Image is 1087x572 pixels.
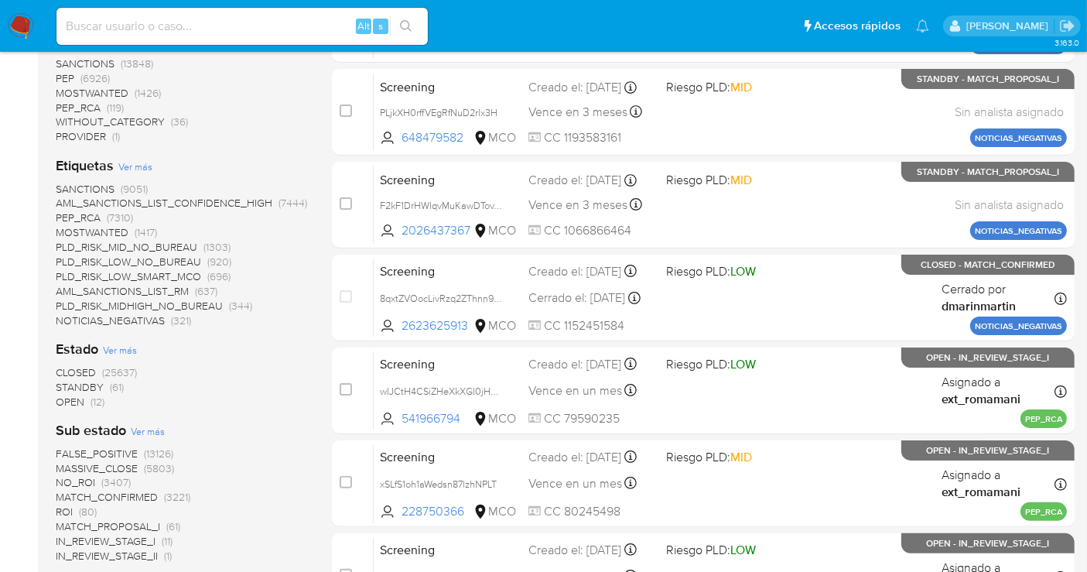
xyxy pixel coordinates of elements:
span: 3.163.0 [1055,36,1079,49]
button: search-icon [390,15,422,37]
a: Notificaciones [916,19,929,33]
input: Buscar usuario o caso... [56,16,428,36]
p: diana.espejo@mercadolibre.com.co [966,19,1054,33]
span: s [378,19,383,33]
span: Alt [357,19,370,33]
span: Accesos rápidos [814,18,901,34]
a: Salir [1059,18,1075,34]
